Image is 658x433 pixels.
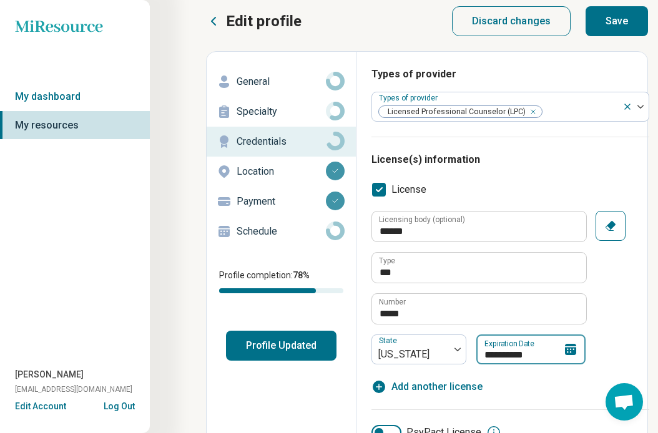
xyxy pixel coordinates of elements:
label: Type [379,257,395,265]
p: Specialty [237,104,326,119]
div: Profile completion [219,288,343,293]
p: Schedule [237,224,326,239]
div: Open chat [606,383,643,421]
button: Save [586,6,648,36]
a: General [207,67,356,97]
a: Specialty [207,97,356,127]
label: Licensing body (optional) [379,216,465,223]
label: Types of provider [379,94,440,102]
button: Edit profile [206,11,302,31]
p: Credentials [237,134,326,149]
span: License [391,182,426,197]
label: Number [379,298,406,306]
a: Location [207,157,356,187]
label: State [379,336,400,345]
p: Edit profile [226,11,302,31]
button: Discard changes [452,6,571,36]
span: Licensed Professional Counselor (LPC) [379,106,529,118]
span: 78 % [293,270,310,280]
button: Log Out [104,400,135,410]
button: Profile Updated [226,331,336,361]
a: Payment [207,187,356,216]
p: Location [237,164,326,179]
button: Add another license [371,379,483,394]
span: Add another license [391,379,483,394]
h3: Types of provider [371,67,649,82]
p: General [237,74,326,89]
input: credential.licenses.0.name [372,253,586,283]
a: Schedule [207,216,356,246]
a: Credentials [207,127,356,157]
h3: License(s) information [371,152,649,167]
button: Edit Account [15,400,66,413]
span: [EMAIL_ADDRESS][DOMAIN_NAME] [15,384,132,395]
div: Profile completion: [207,261,356,301]
span: [PERSON_NAME] [15,368,84,381]
p: Payment [237,194,326,209]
